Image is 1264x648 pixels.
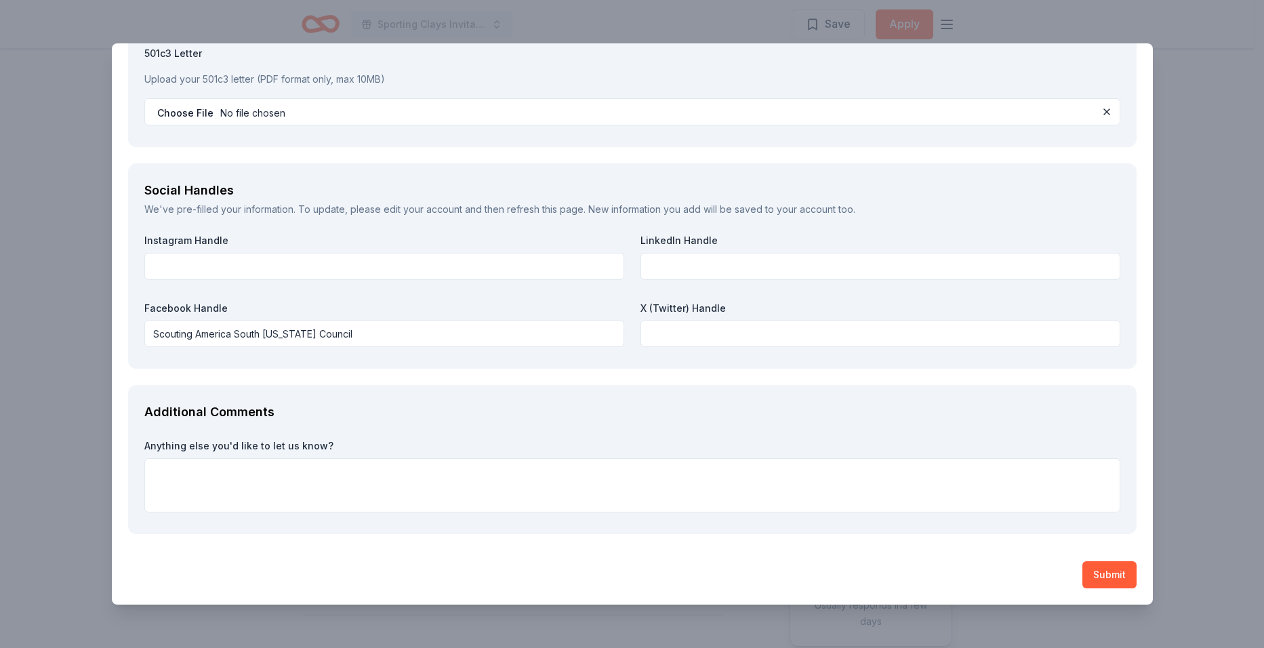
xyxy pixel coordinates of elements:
div: Additional Comments [144,401,1120,423]
label: LinkedIn Handle [640,234,1120,247]
div: We've pre-filled your information. To update, please and then refresh this page. New information ... [144,201,1120,218]
label: Instagram Handle [144,234,624,247]
p: Upload your 501c3 letter (PDF format only, max 10MB) [144,71,1120,87]
button: Submit [1082,561,1137,588]
label: Facebook Handle [144,302,624,315]
label: X (Twitter) Handle [640,302,1120,315]
a: edit your account [384,203,462,215]
div: Social Handles [144,180,1120,201]
label: 501c3 Letter [144,47,1120,60]
label: Anything else you'd like to let us know? [144,439,1120,453]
